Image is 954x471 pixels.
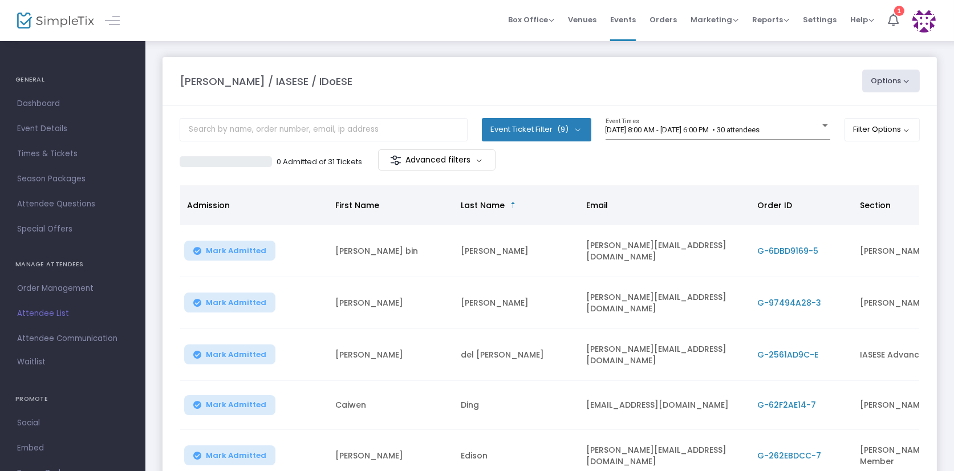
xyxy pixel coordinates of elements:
[579,225,750,277] td: [PERSON_NAME][EMAIL_ADDRESS][DOMAIN_NAME]
[568,5,596,34] span: Venues
[15,388,130,411] h4: PROMOTE
[17,441,128,456] span: Embed
[328,329,454,381] td: [PERSON_NAME]
[649,5,677,34] span: Orders
[803,5,837,34] span: Settings
[610,5,636,34] span: Events
[17,172,128,186] span: Season Packages
[17,197,128,212] span: Attendee Questions
[206,298,266,307] span: Mark Admitted
[17,147,128,161] span: Times & Tickets
[206,400,266,409] span: Mark Admitted
[328,381,454,430] td: Caiwen
[17,281,128,296] span: Order Management
[206,246,266,255] span: Mark Admitted
[206,451,266,460] span: Mark Admitted
[180,118,468,141] input: Search by name, order number, email, ip address
[757,297,821,308] span: G-97494A28-3
[15,68,130,91] h4: GENERAL
[184,395,275,415] button: Mark Admitted
[757,399,816,411] span: G-62F2AE14-7
[454,329,579,381] td: del [PERSON_NAME]
[579,277,750,329] td: [PERSON_NAME][EMAIL_ADDRESS][DOMAIN_NAME]
[17,121,128,136] span: Event Details
[17,416,128,431] span: Social
[461,200,505,211] span: Last Name
[277,156,362,168] p: 0 Admitted of 31 Tickets
[184,344,275,364] button: Mark Admitted
[206,350,266,359] span: Mark Admitted
[757,349,818,360] span: G-2561AD9C-E
[187,200,230,211] span: Admission
[508,14,554,25] span: Box Office
[17,222,128,237] span: Special Offers
[557,125,569,134] span: (9)
[184,241,275,261] button: Mark Admitted
[752,14,789,25] span: Reports
[180,74,352,89] m-panel-title: [PERSON_NAME] / IASESE / IDoESE
[454,277,579,329] td: [PERSON_NAME]
[509,201,518,210] span: Sortable
[17,306,128,321] span: Attendee List
[328,277,454,329] td: [PERSON_NAME]
[17,356,46,368] span: Waitlist
[691,14,738,25] span: Marketing
[845,118,920,141] button: Filter Options
[454,225,579,277] td: [PERSON_NAME]
[390,155,401,166] img: filter
[579,381,750,430] td: [EMAIL_ADDRESS][DOMAIN_NAME]
[862,70,920,92] button: Options
[17,331,128,346] span: Attendee Communication
[17,96,128,111] span: Dashboard
[757,245,818,257] span: G-6DBD9169-5
[757,200,792,211] span: Order ID
[606,125,760,134] span: [DATE] 8:00 AM - [DATE] 6:00 PM • 30 attendees
[378,149,496,170] m-button: Advanced filters
[894,6,904,16] div: 1
[454,381,579,430] td: Ding
[482,118,591,141] button: Event Ticket Filter(9)
[184,293,275,312] button: Mark Admitted
[15,253,130,276] h4: MANAGE ATTENDEES
[335,200,379,211] span: First Name
[860,200,891,211] span: Section
[850,14,874,25] span: Help
[586,200,608,211] span: Email
[328,225,454,277] td: [PERSON_NAME] bin
[579,329,750,381] td: [PERSON_NAME][EMAIL_ADDRESS][DOMAIN_NAME]
[184,445,275,465] button: Mark Admitted
[757,450,821,461] span: G-262EBDCC-7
